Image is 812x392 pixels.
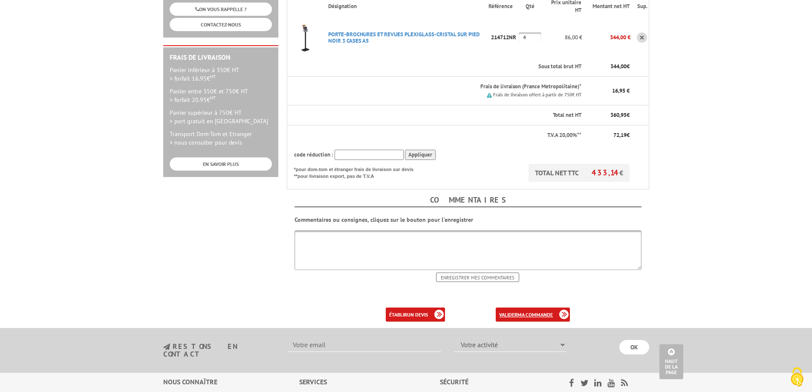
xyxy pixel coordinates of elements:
[288,337,441,352] input: Votre email
[287,20,321,55] img: PORTE-BROCHURES ET REVUES PLEXIGLASS-CRISTAL SUR PIED NOIR 3 CASES A5
[659,344,683,379] a: Haut de la page
[487,93,492,98] img: picto.png
[170,18,272,31] a: CONTACTEZ-NOUS
[210,95,216,101] sup: HT
[488,30,519,45] p: 214712NR
[529,164,630,182] p: TOTAL NET TTC €
[163,343,170,351] img: newsletter.jpg
[496,308,570,322] a: validerma commande
[592,168,619,177] span: 433,14
[407,311,428,318] b: un devis
[589,131,630,139] p: €
[170,3,272,16] a: ON VOUS RAPPELLE ?
[386,308,445,322] a: établirun devis
[610,111,627,119] span: 360,95
[517,311,553,318] b: ma commande
[321,57,583,77] th: Sous total brut HT
[610,63,627,70] span: 344,00
[493,92,581,98] small: Frais de livraison offert à partir de 750€ HT
[786,366,808,388] img: Cookies (fenêtre modale)
[163,377,299,387] div: Nous connaître
[589,63,630,71] p: €
[405,150,436,160] input: Appliquer
[170,139,242,146] span: > nous consulter pour devis
[170,117,268,125] span: > port gratuit en [GEOGRAPHIC_DATA]
[163,343,275,358] h3: restons en contact
[488,3,518,11] p: Référence
[436,273,519,282] input: Enregistrer mes commentaires
[170,130,272,147] p: Transport Dom-Tom et Etranger
[582,30,630,45] p: 344,00 €
[170,66,272,83] p: Panier inférieur à 350€ HT
[541,30,583,45] p: 86,00 €
[210,73,216,79] sup: HT
[170,54,272,61] h2: Frais de Livraison
[328,83,582,91] p: Frais de livraison (France Metropolitaine)*
[612,87,630,94] span: 16,95 €
[782,363,812,392] button: Cookies (fenêtre modale)
[170,75,216,82] span: > forfait 16.95€
[589,111,630,119] p: €
[619,340,649,354] input: OK
[294,164,422,180] p: *pour dom-tom et étranger frais de livraison sur devis **pour livraison export, pas de T.V.A
[295,216,473,224] b: Commentaires ou consignes, cliquez sur le bouton pour l'enregistrer
[440,377,547,387] div: Sécurité
[299,377,440,387] div: Services
[295,194,642,207] h4: Commentaires
[294,151,333,158] span: code réduction :
[170,157,272,171] a: EN SAVOIR PLUS
[589,3,630,11] p: Montant net HT
[170,87,272,104] p: Panier entre 350€ et 750€ HT
[294,131,582,139] p: T.V.A 20,00%**
[613,131,627,139] span: 72,19
[170,108,272,125] p: Panier supérieur à 750€ HT
[294,111,582,119] p: Total net HT
[328,31,480,44] a: PORTE-BROCHURES ET REVUES PLEXIGLASS-CRISTAL SUR PIED NOIR 3 CASES A5
[170,96,216,104] span: > forfait 20.95€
